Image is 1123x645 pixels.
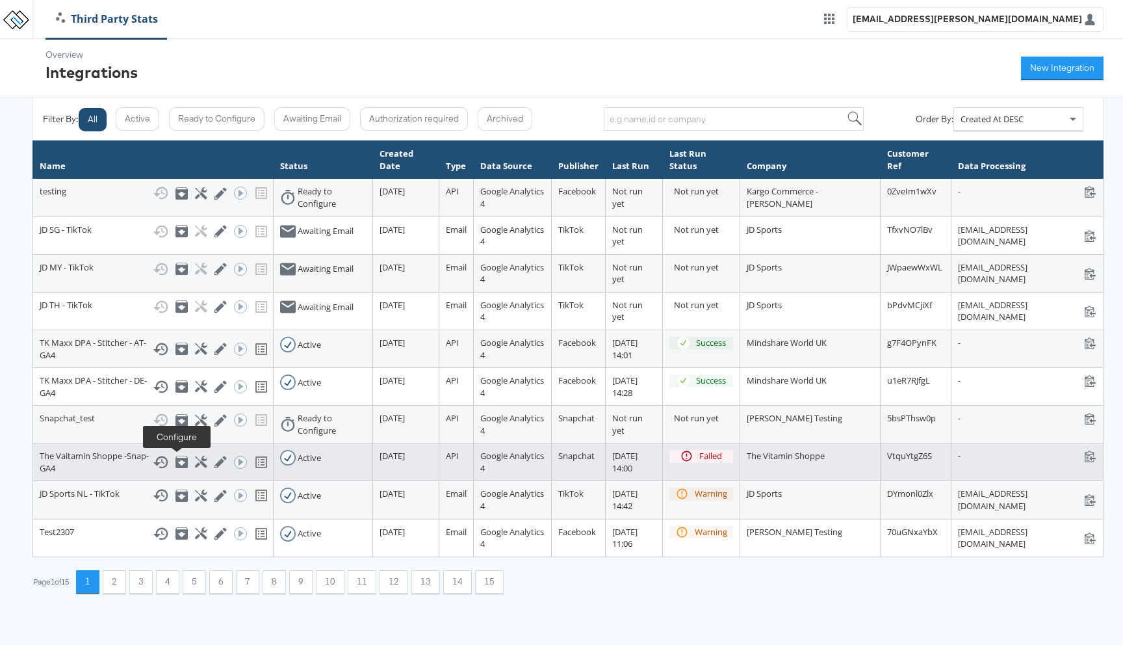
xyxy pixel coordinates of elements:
[747,224,782,235] span: JD Sports
[209,570,233,594] button: 6
[156,570,179,594] button: 4
[33,141,274,179] th: Name
[253,341,269,357] svg: View missing tracking codes
[747,337,827,349] span: Mindshare World UK
[887,375,930,386] span: u1eR7RJfgL
[380,185,405,197] span: [DATE]
[480,224,544,248] span: Google Analytics 4
[480,261,544,285] span: Google Analytics 4
[298,263,354,275] div: Awaiting Email
[380,412,405,424] span: [DATE]
[253,526,269,542] svg: View missing tracking codes
[236,570,259,594] button: 7
[298,376,321,389] div: Active
[558,299,584,311] span: TikTok
[40,450,266,474] div: The Vaitamin Shoppe -Snap-GA4
[747,375,827,386] span: Mindshare World UK
[360,107,468,131] button: Authorization required
[373,141,439,179] th: Created Date
[446,261,467,273] span: Email
[380,375,405,386] span: [DATE]
[558,337,596,349] span: Facebook
[605,141,662,179] th: Last Run
[480,299,544,323] span: Google Analytics 4
[40,375,266,399] div: TK Maxx DPA - Stitcher - DE-GA4
[480,488,544,512] span: Google Analytics 4
[273,141,372,179] th: Status
[43,113,78,125] div: Filter By:
[380,570,408,594] button: 12
[747,185,818,209] span: Kargo Commerce - [PERSON_NAME]
[446,450,459,462] span: API
[45,61,138,83] div: Integrations
[747,488,782,499] span: JD Sports
[747,299,782,311] span: JD Sports
[446,412,459,424] span: API
[558,526,596,538] span: Facebook
[699,450,722,462] div: Failed
[612,299,643,323] span: Not run yet
[740,141,881,179] th: Company
[604,107,864,131] input: e.g name,id or company
[853,13,1082,25] div: [EMAIL_ADDRESS][PERSON_NAME][DOMAIN_NAME]
[480,337,544,361] span: Google Analytics 4
[40,261,266,277] div: JD MY - TikTok
[116,107,159,131] button: Active
[263,570,286,594] button: 8
[40,185,266,201] div: testing
[958,261,1096,285] div: [EMAIL_ADDRESS][DOMAIN_NAME]
[612,261,643,285] span: Not run yet
[558,450,595,462] span: Snapchat
[696,375,726,387] div: Success
[183,570,206,594] button: 5
[747,261,782,273] span: JD Sports
[316,570,344,594] button: 10
[40,337,266,361] div: TK Maxx DPA - Stitcher - AT-GA4
[480,526,544,550] span: Google Analytics 4
[446,488,467,499] span: Email
[475,570,504,594] button: 15
[298,490,321,502] div: Active
[446,526,467,538] span: Email
[887,488,933,499] span: DYmonl0Zlx
[887,261,942,273] span: JWpaewWxWL
[695,526,727,538] div: Warning
[298,301,354,313] div: Awaiting Email
[887,450,932,462] span: VtquYtgZ6S
[298,225,354,237] div: Awaiting Email
[696,337,726,349] div: Success
[380,299,405,311] span: [DATE]
[887,337,936,349] span: g7F4OPynFK
[253,488,269,503] svg: View missing tracking codes
[958,450,1096,462] div: -
[380,526,405,538] span: [DATE]
[558,488,584,499] span: TikTok
[253,379,269,395] svg: View missing tracking codes
[253,454,269,470] svg: View missing tracking codes
[298,185,366,209] div: Ready to Configure
[881,141,951,179] th: Customer Ref
[612,185,643,209] span: Not run yet
[887,412,936,424] span: 5bsPThsw0p
[480,185,544,209] span: Google Analytics 4
[474,141,552,179] th: Data Source
[887,185,936,197] span: 0ZveIm1wXv
[40,299,266,315] div: JD TH - TikTok
[76,570,99,594] button: 1
[298,412,366,436] div: Ready to Configure
[558,261,584,273] span: TikTok
[551,141,605,179] th: Publisher
[958,412,1096,425] div: -
[480,412,544,436] span: Google Analytics 4
[446,337,459,349] span: API
[103,570,126,594] button: 2
[958,337,1096,349] div: -
[747,412,842,424] span: [PERSON_NAME] Testing
[274,107,350,131] button: Awaiting Email
[958,224,1096,248] div: [EMAIL_ADDRESS][DOMAIN_NAME]
[46,12,168,27] a: Third Party Stats
[298,527,321,540] div: Active
[446,299,467,311] span: Email
[612,412,643,436] span: Not run yet
[411,570,440,594] button: 13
